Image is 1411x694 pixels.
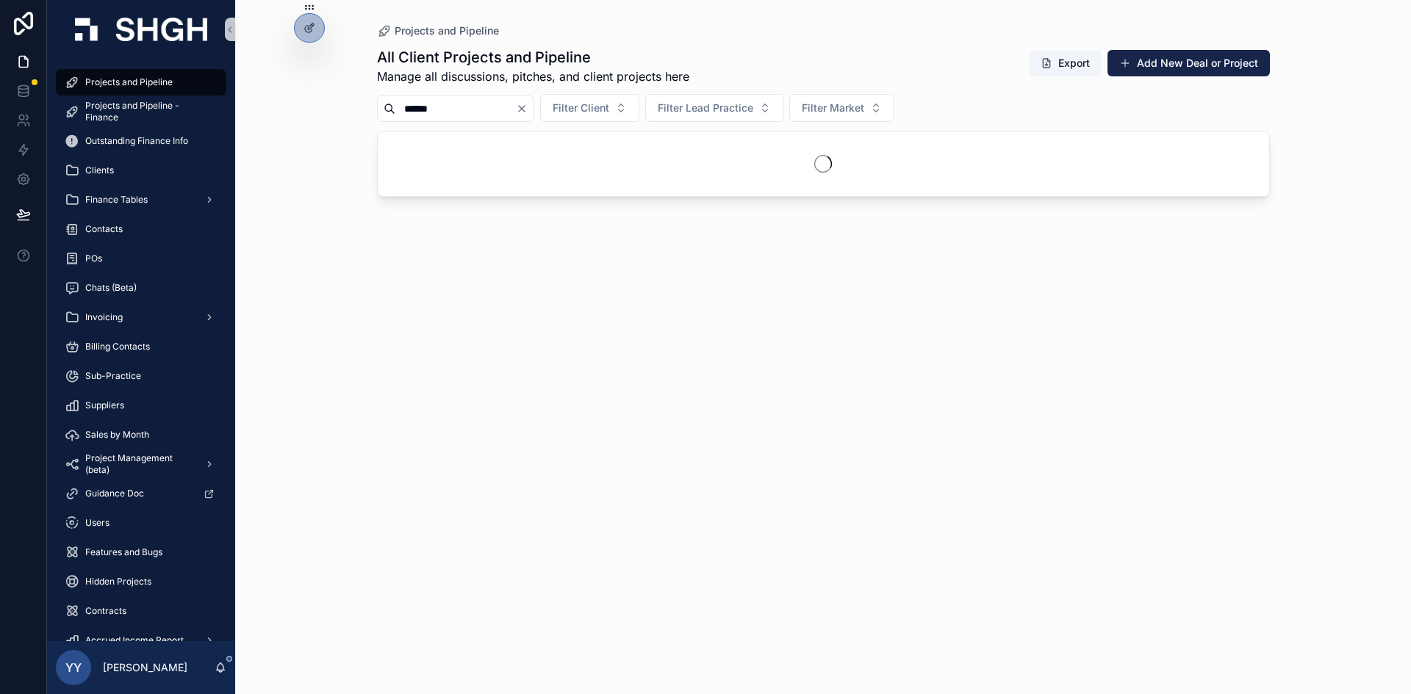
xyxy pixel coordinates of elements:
[85,546,162,558] span: Features and Bugs
[85,370,141,382] span: Sub-Practice
[56,216,226,242] a: Contacts
[65,659,82,676] span: YY
[377,24,499,38] a: Projects and Pipeline
[56,392,226,419] a: Suppliers
[85,488,144,499] span: Guidance Doc
[56,304,226,330] a: Invoicing
[103,660,187,675] p: [PERSON_NAME]
[56,128,226,154] a: Outstanding Finance Info
[56,275,226,301] a: Chats (Beta)
[85,576,151,588] span: Hidden Projects
[85,282,137,294] span: Chats (Beta)
[85,605,126,617] span: Contracts
[56,69,226,95] a: Projects and Pipeline
[377,68,689,85] span: Manage all discussions, pitches, and client projects here
[395,24,499,38] span: Projects and Pipeline
[85,452,193,476] span: Project Management (beta)
[85,429,149,441] span: Sales by Month
[56,539,226,565] a: Features and Bugs
[377,47,689,68] h1: All Client Projects and Pipeline
[56,568,226,595] a: Hidden Projects
[85,311,123,323] span: Invoicing
[553,101,609,115] span: Filter Client
[56,627,226,654] a: Accrued Income Report
[56,157,226,184] a: Clients
[56,245,226,272] a: POs
[645,94,783,122] button: Select Button
[75,18,207,41] img: App logo
[56,422,226,448] a: Sales by Month
[56,598,226,624] a: Contracts
[47,59,235,641] div: scrollable content
[85,135,188,147] span: Outstanding Finance Info
[85,341,150,353] span: Billing Contacts
[56,333,226,360] a: Billing Contacts
[56,363,226,389] a: Sub-Practice
[85,517,109,529] span: Users
[56,480,226,507] a: Guidance Doc
[85,165,114,176] span: Clients
[85,76,173,88] span: Projects and Pipeline
[85,400,124,411] span: Suppliers
[85,253,102,264] span: POs
[85,635,184,646] span: Accrued Income Report
[658,101,753,115] span: Filter Lead Practice
[56,510,226,536] a: Users
[802,101,864,115] span: Filter Market
[85,194,148,206] span: Finance Tables
[85,223,123,235] span: Contacts
[56,98,226,125] a: Projects and Pipeline - Finance
[516,103,534,115] button: Clear
[1029,50,1102,76] button: Export
[56,187,226,213] a: Finance Tables
[56,451,226,477] a: Project Management (beta)
[1107,50,1270,76] button: Add New Deal or Project
[789,94,894,122] button: Select Button
[85,100,212,123] span: Projects and Pipeline - Finance
[540,94,639,122] button: Select Button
